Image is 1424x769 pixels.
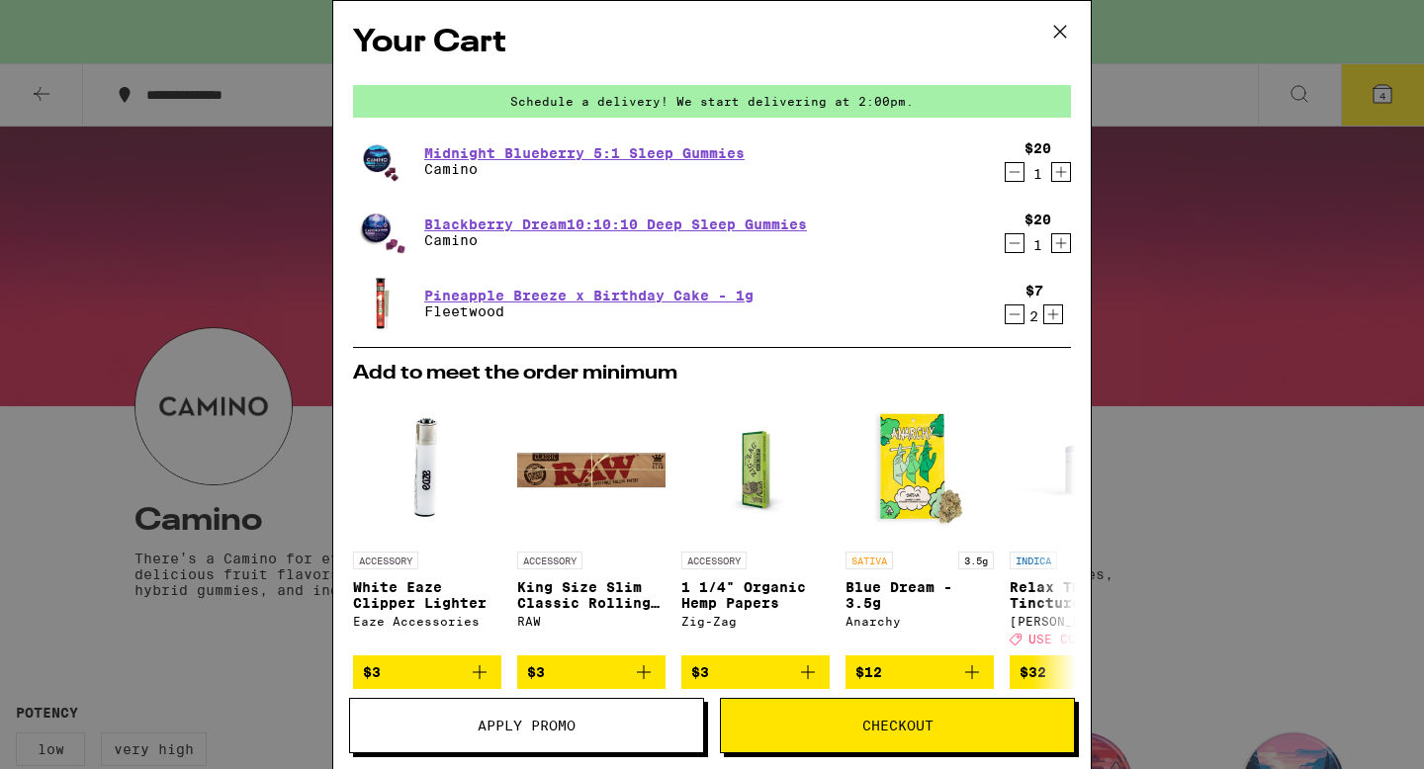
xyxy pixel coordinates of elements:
button: Increment [1043,304,1063,324]
div: [PERSON_NAME]'s Medicinals [1010,615,1158,628]
button: Add to bag [681,655,830,689]
p: King Size Slim Classic Rolling Papers [517,579,666,611]
div: 2 [1025,308,1043,324]
a: Open page for Blue Dream - 3.5g from Anarchy [845,393,994,655]
a: Open page for King Size Slim Classic Rolling Papers from RAW [517,393,666,655]
div: $20 [1024,140,1051,156]
button: Add to bag [845,655,994,689]
a: Open page for Relax THC Tincture - 1000mg from Mary's Medicinals [1010,393,1158,655]
div: 1 [1024,166,1051,182]
button: Increment [1051,233,1071,253]
p: Relax THC Tincture - 1000mg [1010,579,1158,611]
span: $3 [527,664,545,680]
p: 1 1/4" Organic Hemp Papers [681,579,830,611]
p: White Eaze Clipper Lighter [353,579,501,611]
button: Decrement [1005,162,1024,182]
div: 1 [1024,237,1051,253]
span: USE CODE PIZZA [1028,633,1139,645]
h2: Your Cart [353,21,1071,65]
img: RAW - King Size Slim Classic Rolling Papers [517,393,666,542]
p: INDICA [1010,552,1057,569]
img: Fleetwood - Pineapple Breeze x Birthday Cake - 1g [353,276,408,331]
button: Checkout [720,698,1075,753]
button: Apply Promo [349,698,704,753]
div: Eaze Accessories [353,615,501,628]
div: $7 [1025,283,1043,299]
div: Anarchy [845,615,994,628]
p: Blue Dream - 3.5g [845,579,994,611]
a: Pineapple Breeze x Birthday Cake - 1g [424,288,754,303]
button: Decrement [1005,304,1024,324]
span: Apply Promo [478,719,576,732]
p: ACCESSORY [681,552,747,569]
div: Zig-Zag [681,615,830,628]
div: $20 [1024,212,1051,227]
p: Fleetwood [424,303,754,319]
span: $32 [1020,664,1046,680]
button: Increment [1051,162,1071,182]
a: Blackberry Dream10:10:10 Deep Sleep Gummies [424,216,807,232]
span: Checkout [862,719,934,732]
a: Midnight Blueberry 5:1 Sleep Gummies [424,145,745,161]
span: $3 [363,664,381,680]
a: Open page for 1 1/4" Organic Hemp Papers from Zig-Zag [681,393,830,655]
img: Camino - Midnight Blueberry 5:1 Sleep Gummies [353,133,408,189]
p: Camino [424,232,807,248]
span: $3 [691,664,709,680]
img: Camino - Blackberry Dream10:10:10 Deep Sleep Gummies [353,205,408,260]
img: Anarchy - Blue Dream - 3.5g [845,393,994,542]
button: Add to bag [353,655,501,689]
a: Open page for White Eaze Clipper Lighter from Eaze Accessories [353,393,501,655]
div: RAW [517,615,666,628]
button: Add to bag [517,655,666,689]
p: 3.5g [958,552,994,569]
p: ACCESSORY [517,552,582,569]
button: Add to bag [1010,655,1158,689]
img: Eaze Accessories - White Eaze Clipper Lighter [353,393,501,542]
div: Schedule a delivery! We start delivering at 2:00pm. [353,85,1071,118]
p: SATIVA [845,552,893,569]
img: Mary's Medicinals - Relax THC Tincture - 1000mg [1010,393,1158,542]
span: $12 [855,664,882,680]
h2: Add to meet the order minimum [353,364,1071,384]
button: Decrement [1005,233,1024,253]
p: Camino [424,161,745,177]
img: Zig-Zag - 1 1/4" Organic Hemp Papers [681,393,830,542]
